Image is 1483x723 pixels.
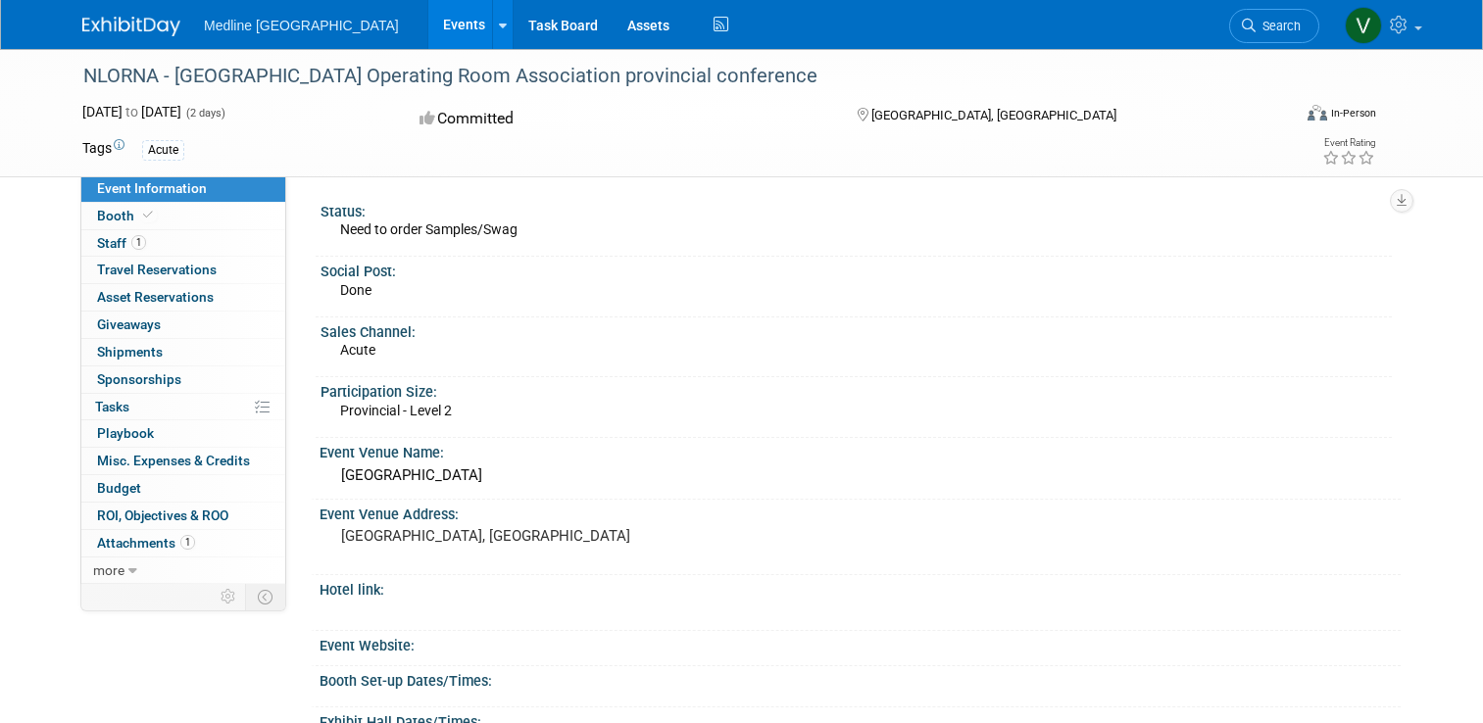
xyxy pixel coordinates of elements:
div: Event Venue Name: [320,438,1401,462]
a: Misc. Expenses & Credits [81,448,285,474]
a: Sponsorships [81,366,285,393]
span: Travel Reservations [97,262,217,277]
span: Budget [97,480,141,496]
span: Asset Reservations [97,289,214,305]
td: Personalize Event Tab Strip [212,584,246,609]
div: Committed [414,102,825,136]
span: Attachments [97,535,195,551]
div: Acute [142,140,184,161]
span: Booth [97,208,157,223]
span: Sponsorships [97,371,181,387]
a: Playbook [81,420,285,447]
span: Need to order Samples/Swag [340,221,518,237]
a: Attachments1 [81,530,285,556]
div: Sales Channel: [321,317,1392,342]
span: to [123,104,141,120]
img: Format-Inperson.png [1308,105,1327,120]
pre: [GEOGRAPHIC_DATA], [GEOGRAPHIC_DATA] [341,527,749,545]
td: Toggle Event Tabs [246,584,286,609]
div: Event Rating [1322,138,1375,148]
i: Booth reservation complete [143,210,153,220]
span: 1 [180,535,195,550]
a: Event Information [81,175,285,202]
span: Giveaways [97,316,161,332]
div: Booth Set-up Dates/Times: [320,666,1401,691]
img: Vahid Mohammadi [1345,7,1382,44]
a: Giveaways [81,312,285,338]
a: Search [1229,9,1319,43]
span: Playbook [97,425,154,441]
a: Staff1 [81,230,285,257]
div: Status: [321,197,1392,221]
span: Search [1256,19,1301,33]
a: Asset Reservations [81,284,285,311]
div: [GEOGRAPHIC_DATA] [334,460,1386,491]
a: Shipments [81,339,285,365]
span: [GEOGRAPHIC_DATA], [GEOGRAPHIC_DATA] [871,108,1116,122]
span: more [93,562,124,578]
td: Tags [82,138,124,161]
img: ExhibitDay [82,17,180,36]
span: Medline [GEOGRAPHIC_DATA] [204,18,399,33]
span: Staff [97,235,146,251]
a: Tasks [81,394,285,420]
span: Acute [340,342,375,358]
div: Hotel link: [320,575,1401,600]
span: [DATE] [DATE] [82,104,181,120]
div: Social Post: [321,257,1392,281]
a: more [81,557,285,584]
span: ROI, Objectives & ROO [97,507,228,523]
span: Misc. Expenses & Credits [97,453,250,468]
a: ROI, Objectives & ROO [81,503,285,529]
span: Event Information [97,180,207,196]
a: Travel Reservations [81,257,285,283]
a: Budget [81,475,285,502]
div: Event Venue Address: [320,500,1401,524]
span: Provincial - Level 2 [340,403,452,418]
div: Participation Size: [321,377,1392,402]
div: In-Person [1330,106,1376,120]
div: Event Format [1185,102,1376,131]
div: NLORNA - [GEOGRAPHIC_DATA] Operating Room Association provincial conference [76,59,1266,94]
span: Tasks [95,399,129,414]
div: Event Website: [320,631,1401,655]
a: Booth [81,203,285,229]
span: Done [340,282,371,298]
span: Shipments [97,344,163,360]
span: (2 days) [184,107,225,120]
span: 1 [131,235,146,250]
